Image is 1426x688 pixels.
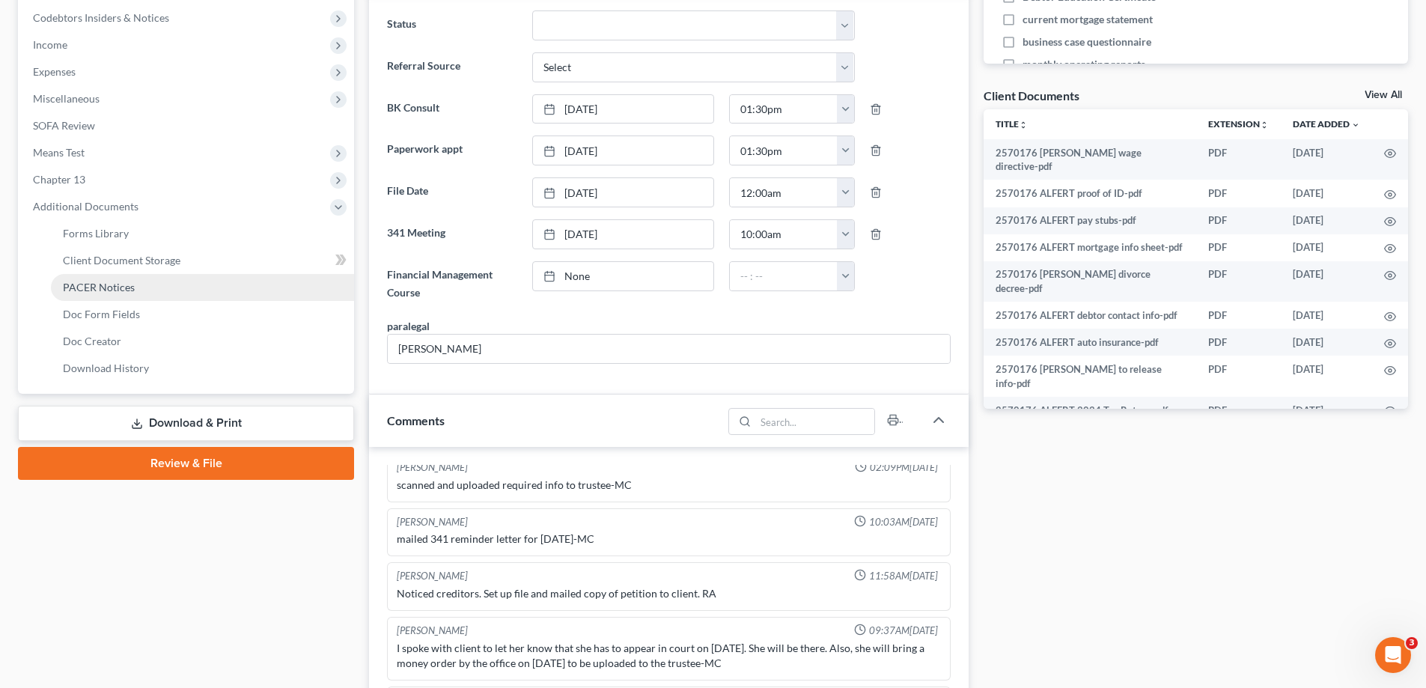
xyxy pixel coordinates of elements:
[33,11,169,24] span: Codebtors Insiders & Notices
[533,262,713,290] a: None
[870,460,938,475] span: 02:09PM[DATE]
[18,447,354,480] a: Review & File
[387,413,445,427] span: Comments
[984,302,1196,329] td: 2570176 ALFERT debtor contact info-pdf
[1375,637,1411,673] iframe: Intercom live chat
[984,356,1196,397] td: 2570176 [PERSON_NAME] to release info-pdf
[18,406,354,441] a: Download & Print
[33,119,95,132] span: SOFA Review
[984,234,1196,261] td: 2570176 ALFERT mortgage info sheet-pdf
[984,397,1196,424] td: 2570176 ALFERT 2024 Tax Return-pdf
[63,308,140,320] span: Doc Form Fields
[1281,356,1372,397] td: [DATE]
[1365,90,1402,100] a: View All
[33,38,67,51] span: Income
[533,178,713,207] a: [DATE]
[21,112,354,139] a: SOFA Review
[984,261,1196,302] td: 2570176 [PERSON_NAME] divorce decree-pdf
[1281,139,1372,180] td: [DATE]
[1281,234,1372,261] td: [DATE]
[984,180,1196,207] td: 2570176 ALFERT proof of ID-pdf
[380,219,524,249] label: 341 Meeting
[533,136,713,165] a: [DATE]
[397,586,941,601] div: Noticed creditors. Set up file and mailed copy of petition to client. RA
[387,318,430,334] div: paralegal
[397,624,468,638] div: [PERSON_NAME]
[1281,207,1372,234] td: [DATE]
[869,515,938,529] span: 10:03AM[DATE]
[63,281,135,293] span: PACER Notices
[1023,57,1145,72] span: monthly operating reports
[1281,180,1372,207] td: [DATE]
[869,624,938,638] span: 09:37AM[DATE]
[380,261,524,306] label: Financial Management Course
[1281,329,1372,356] td: [DATE]
[1196,302,1281,329] td: PDF
[1196,261,1281,302] td: PDF
[51,274,354,301] a: PACER Notices
[33,200,138,213] span: Additional Documents
[1019,121,1028,130] i: unfold_more
[63,362,149,374] span: Download History
[984,139,1196,180] td: 2570176 [PERSON_NAME] wage directive-pdf
[1196,356,1281,397] td: PDF
[380,94,524,124] label: BK Consult
[1281,261,1372,302] td: [DATE]
[730,95,838,124] input: -- : --
[51,247,354,274] a: Client Document Storage
[33,92,100,105] span: Miscellaneous
[1196,207,1281,234] td: PDF
[397,569,468,583] div: [PERSON_NAME]
[1281,302,1372,329] td: [DATE]
[730,220,838,249] input: -- : --
[1260,121,1269,130] i: unfold_more
[1023,12,1153,27] span: current mortgage statement
[63,227,129,240] span: Forms Library
[51,355,354,382] a: Download History
[1406,637,1418,649] span: 3
[33,65,76,78] span: Expenses
[1023,34,1151,49] span: business case questionnaire
[1351,121,1360,130] i: expand_more
[1293,118,1360,130] a: Date Added expand_more
[1281,397,1372,424] td: [DATE]
[380,10,524,40] label: Status
[996,118,1028,130] a: Titleunfold_more
[388,335,950,363] input: --
[1196,397,1281,424] td: PDF
[63,335,121,347] span: Doc Creator
[1208,118,1269,130] a: Extensionunfold_more
[730,136,838,165] input: -- : --
[1196,180,1281,207] td: PDF
[397,460,468,475] div: [PERSON_NAME]
[33,146,85,159] span: Means Test
[756,409,875,434] input: Search...
[63,254,180,267] span: Client Document Storage
[730,262,838,290] input: -- : --
[397,515,468,529] div: [PERSON_NAME]
[397,532,941,547] div: mailed 341 reminder letter for [DATE]-MC
[730,178,838,207] input: -- : --
[1196,329,1281,356] td: PDF
[1196,139,1281,180] td: PDF
[380,52,524,82] label: Referral Source
[984,329,1196,356] td: 2570176 ALFERT auto insurance-pdf
[397,478,941,493] div: scanned and uploaded required info to trustee-MC
[397,641,941,671] div: I spoke with client to let her know that she has to appear in court on [DATE]. She will be there....
[533,95,713,124] a: [DATE]
[51,301,354,328] a: Doc Form Fields
[51,328,354,355] a: Doc Creator
[869,569,938,583] span: 11:58AM[DATE]
[984,207,1196,234] td: 2570176 ALFERT pay stubs-pdf
[380,177,524,207] label: File Date
[380,136,524,165] label: Paperwork appt
[984,88,1079,103] div: Client Documents
[1196,234,1281,261] td: PDF
[533,220,713,249] a: [DATE]
[33,173,85,186] span: Chapter 13
[51,220,354,247] a: Forms Library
